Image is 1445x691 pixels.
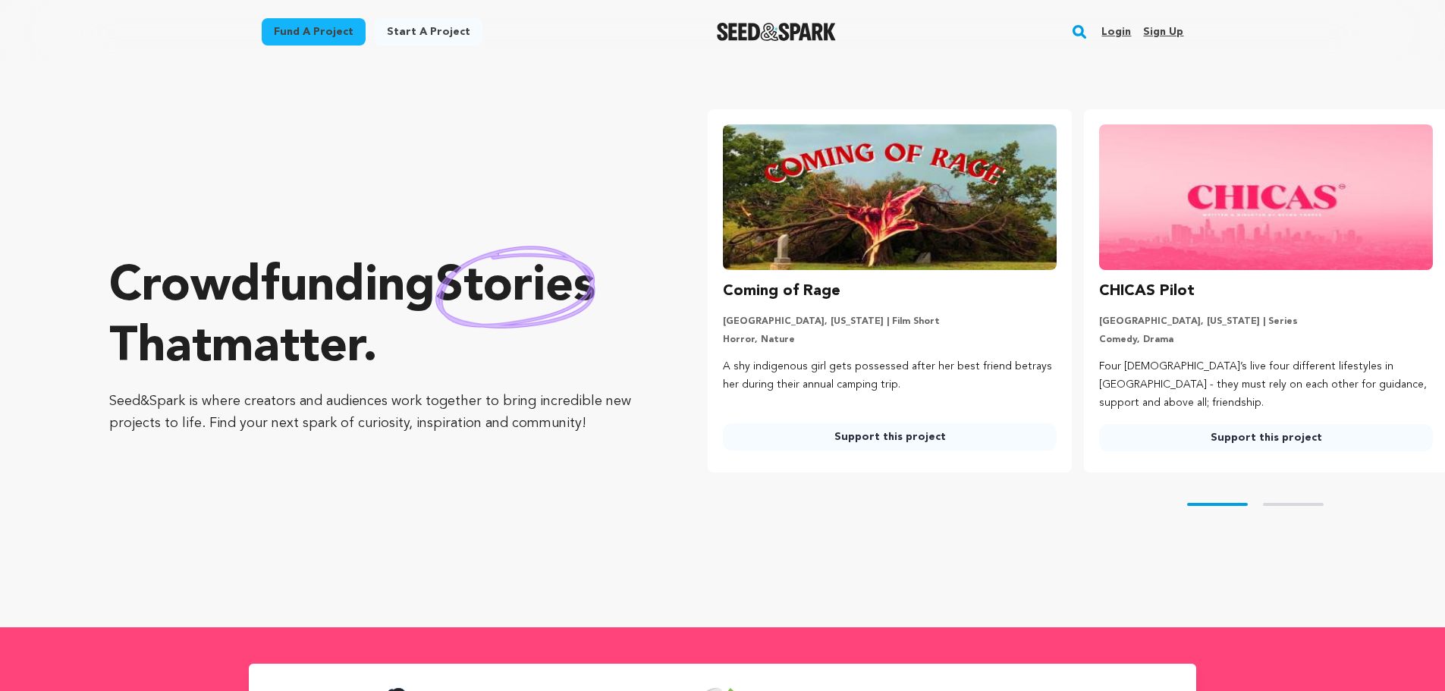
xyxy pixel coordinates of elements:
[717,23,836,41] img: Seed&Spark Logo Dark Mode
[723,124,1057,270] img: Coming of Rage image
[723,358,1057,394] p: A shy indigenous girl gets possessed after her best friend betrays her during their annual campin...
[723,279,840,303] h3: Coming of Rage
[723,334,1057,346] p: Horror, Nature
[435,246,595,328] img: hand sketched image
[723,316,1057,328] p: [GEOGRAPHIC_DATA], [US_STATE] | Film Short
[1099,124,1433,270] img: CHICAS Pilot image
[1101,20,1131,44] a: Login
[1099,358,1433,412] p: Four [DEMOGRAPHIC_DATA]’s live four different lifestyles in [GEOGRAPHIC_DATA] - they must rely on...
[717,23,836,41] a: Seed&Spark Homepage
[262,18,366,46] a: Fund a project
[109,391,647,435] p: Seed&Spark is where creators and audiences work together to bring incredible new projects to life...
[1099,279,1195,303] h3: CHICAS Pilot
[1099,334,1433,346] p: Comedy, Drama
[723,423,1057,451] a: Support this project
[1143,20,1183,44] a: Sign up
[1099,424,1433,451] a: Support this project
[1099,316,1433,328] p: [GEOGRAPHIC_DATA], [US_STATE] | Series
[109,257,647,378] p: Crowdfunding that .
[212,324,363,372] span: matter
[375,18,482,46] a: Start a project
